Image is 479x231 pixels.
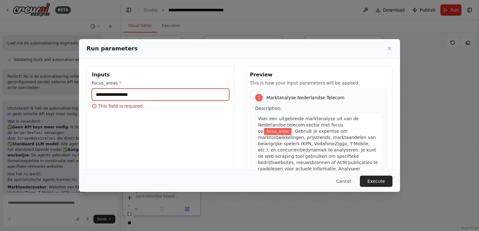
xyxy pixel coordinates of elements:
[92,80,229,86] label: focus_areas
[264,128,291,135] span: Variable: focus_areas
[255,106,282,111] span: Description:
[250,71,387,79] h3: Preview
[87,44,138,53] h2: Run parameters
[258,129,378,184] span: . Gebruik je expertise om marktontwikkelingen, prijstrends, marktaandelen van belangrijke spelers...
[266,95,345,101] span: Marktanalyse Nederlandse Telecom
[360,176,392,187] button: Execute
[250,80,387,86] p: This is how your input parameters will be applied:
[92,103,229,109] p: This field is required
[331,176,356,187] button: Cancel
[258,116,359,134] span: Voer een uitgebreide marktanalyse uit van de Nederlandse telecom sector met focus op
[92,71,229,79] h3: Inputs
[255,94,263,101] div: 1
